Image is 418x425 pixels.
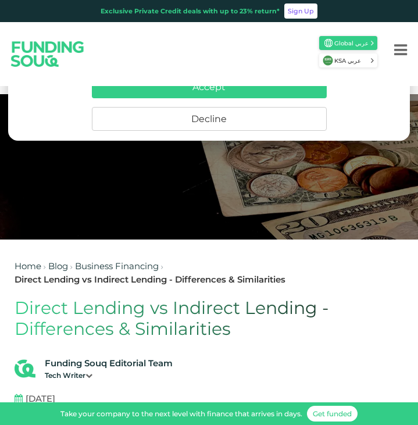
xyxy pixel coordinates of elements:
div: Tech Writer [45,370,173,381]
span: [DATE] [26,392,55,406]
a: Sign Up [284,3,317,19]
a: Home [15,260,41,272]
a: Business Financing [75,260,159,272]
button: Decline [92,107,327,131]
img: SA Flag [324,39,333,47]
span: Global عربي [334,39,370,48]
button: Menu [383,27,418,73]
span: KSA عربي [334,56,370,65]
div: Funding Souq Editorial Team [45,357,173,370]
img: SA Flag [323,55,333,66]
img: Blog Author [15,358,35,379]
a: Get funded [307,406,358,422]
div: Direct Lending vs Indirect Lending - Differences & Similarities [15,273,285,287]
a: Blog [48,260,68,272]
div: Exclusive Private Credit deals with up to 23% return* [101,6,280,16]
div: Take your company to the next level with finance that arrives in days. [60,409,302,419]
img: Logo [2,30,94,77]
button: Accept [92,76,327,98]
h1: Direct Lending vs Indirect Lending - Differences & Similarities [15,298,403,340]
